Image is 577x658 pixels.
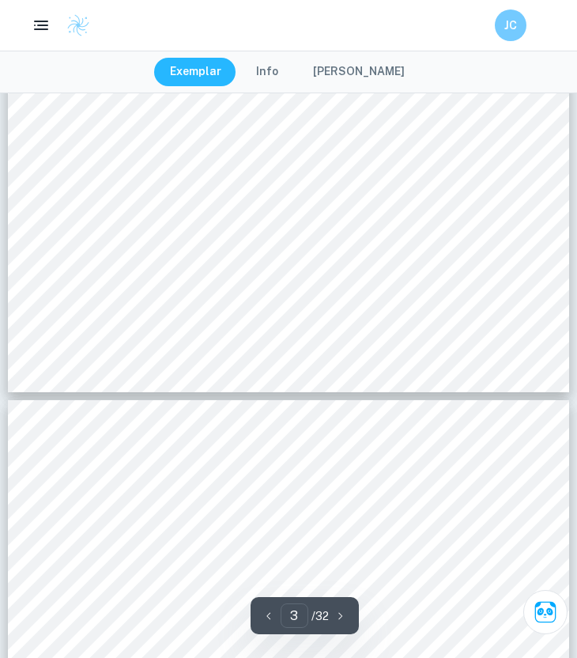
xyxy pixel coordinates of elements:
button: Info [240,58,294,86]
p: / 32 [311,607,329,625]
img: Clastify logo [66,13,90,37]
button: [PERSON_NAME] [297,58,420,86]
a: Clastify logo [57,13,90,37]
button: Exemplar [154,58,237,86]
h6: JC [502,17,520,34]
button: Ask Clai [523,590,568,634]
button: JC [495,9,526,41]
